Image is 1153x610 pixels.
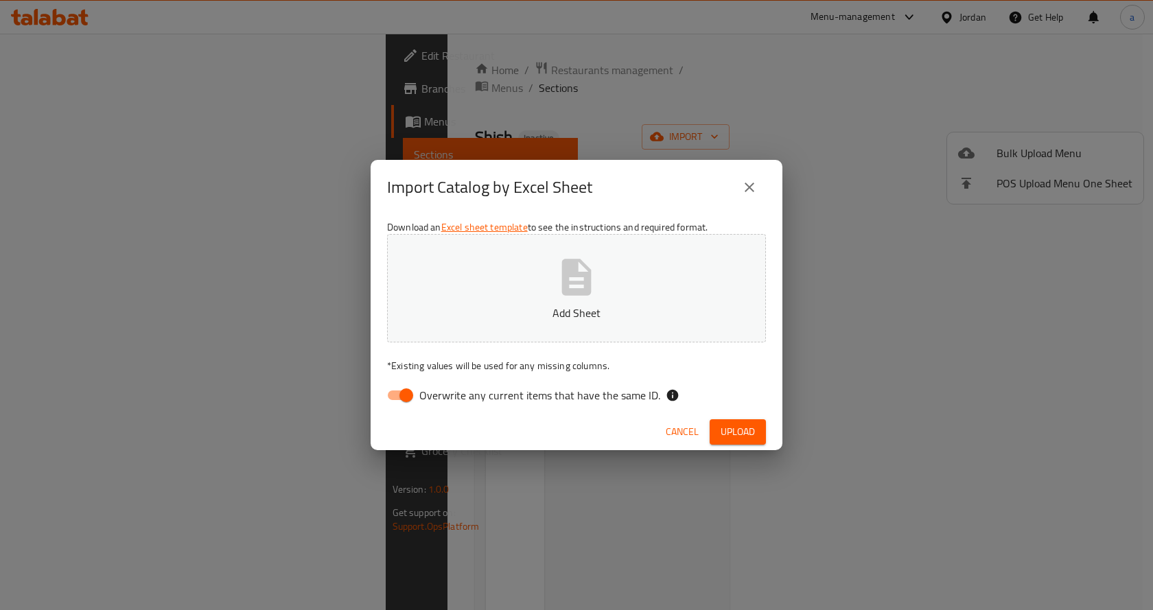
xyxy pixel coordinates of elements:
[387,176,592,198] h2: Import Catalog by Excel Sheet
[371,215,782,414] div: Download an to see the instructions and required format.
[387,359,766,373] p: Existing values will be used for any missing columns.
[733,171,766,204] button: close
[419,387,660,403] span: Overwrite any current items that have the same ID.
[721,423,755,441] span: Upload
[666,388,679,402] svg: If the overwrite option isn't selected, then the items that match an existing ID will be ignored ...
[666,423,699,441] span: Cancel
[387,234,766,342] button: Add Sheet
[660,419,704,445] button: Cancel
[441,218,528,236] a: Excel sheet template
[408,305,745,321] p: Add Sheet
[710,419,766,445] button: Upload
